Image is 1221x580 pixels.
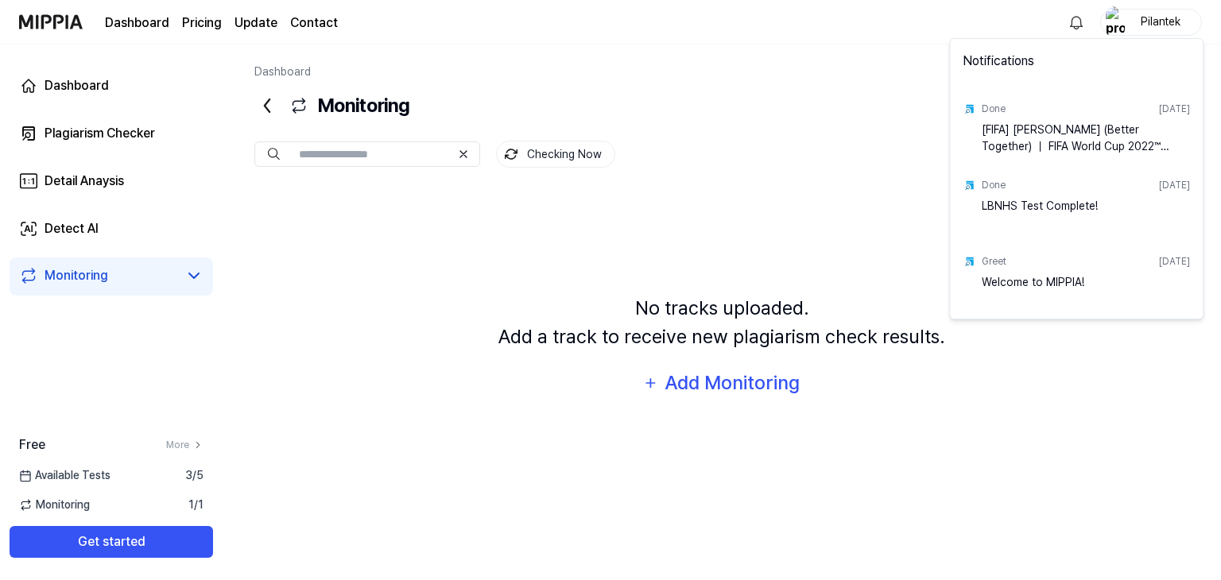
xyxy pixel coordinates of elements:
div: Notifications [953,42,1200,87]
div: [DATE] [1159,178,1190,192]
div: Done [982,178,1006,192]
div: Welcome to MIPPIA! [982,274,1190,306]
div: [DATE] [1159,254,1190,269]
div: Greet [982,254,1006,269]
div: [FIFA] [PERSON_NAME] (Better Together) ｜ FIFA World Cup 2022™ Official Soundtrack Test Complete! [982,122,1190,153]
img: test result icon [963,255,975,268]
div: Done [982,102,1006,116]
div: [DATE] [1159,102,1190,116]
img: test result icon [963,179,975,191]
img: test result icon [963,102,975,115]
div: LBNHS Test Complete! [982,198,1190,230]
